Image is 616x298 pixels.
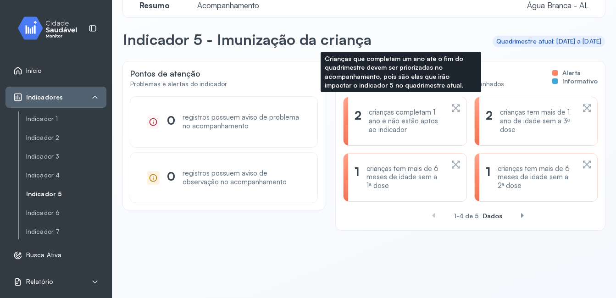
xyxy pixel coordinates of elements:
a: Indicador 7 [26,226,106,237]
a: Indicador 1 [26,113,106,125]
p: Indicador 5 - Imunização da criança [123,30,372,49]
a: Indicador 4 [26,170,106,181]
a: Indicador 7 [26,228,106,236]
a: Indicador 6 [26,209,106,217]
span: Relatório [26,278,53,286]
div: Pontos de atenção [130,69,317,97]
a: Indicador 5 [26,188,106,200]
span: Início [26,67,42,75]
a: Indicador 1 [26,115,106,123]
div: 0 [167,169,175,187]
div: 1 [486,165,490,190]
a: Acompanhamento [188,1,268,10]
span: 1-4 de 5 [454,212,479,220]
div: crianças tem mais de 6 meses de idade sem a 2ª dose [498,165,575,190]
a: Indicador 6 [26,207,106,219]
div: 0 [167,113,175,131]
div: Problemas e alertas do indicador [130,80,227,88]
div: 2 [486,108,493,134]
span: Dados [483,212,502,220]
div: registros possuem aviso de observação no acompanhamento [183,169,301,187]
span: Indicadores [26,94,63,101]
a: Indicador 4 [26,171,106,179]
div: Quadrimestre atual: [DATE] a [DATE] [496,38,602,45]
span: Busca Ativa [26,251,61,259]
a: Indicador 3 [26,153,106,160]
div: crianças tem mais de 6 meses de idade sem a 1ª dose [366,165,444,190]
div: 2 [355,108,361,134]
span: Água Branca - AL [527,0,588,10]
div: crianças completam 1 ano e não estão aptos ao indicador [369,108,444,134]
span: Alerta [562,69,581,77]
a: Indicador 3 [26,151,106,162]
a: Início [13,66,99,75]
div: Informações gerais sobre os indivíduos acompanhados [343,80,504,88]
span: Acompanhamento [192,0,265,10]
img: monitor.svg [10,15,92,42]
div: 1 [355,165,359,190]
div: registros possuem aviso de problema no acompanhamento [183,113,301,131]
a: Resumo [130,1,179,10]
a: Indicador 2 [26,134,106,142]
a: Indicador 5 [26,190,106,198]
div: Resumo dos indivíduos [343,69,598,97]
div: Resumo dos indivíduos [343,69,504,78]
a: Busca Ativa [13,251,99,260]
div: Pontos de atenção [130,69,227,78]
a: Indicador 2 [26,132,106,143]
div: crianças tem mais de 1 ano de idade sem a 3ª dose [500,108,575,134]
span: Resumo [134,0,175,10]
span: Informativo [562,77,598,85]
